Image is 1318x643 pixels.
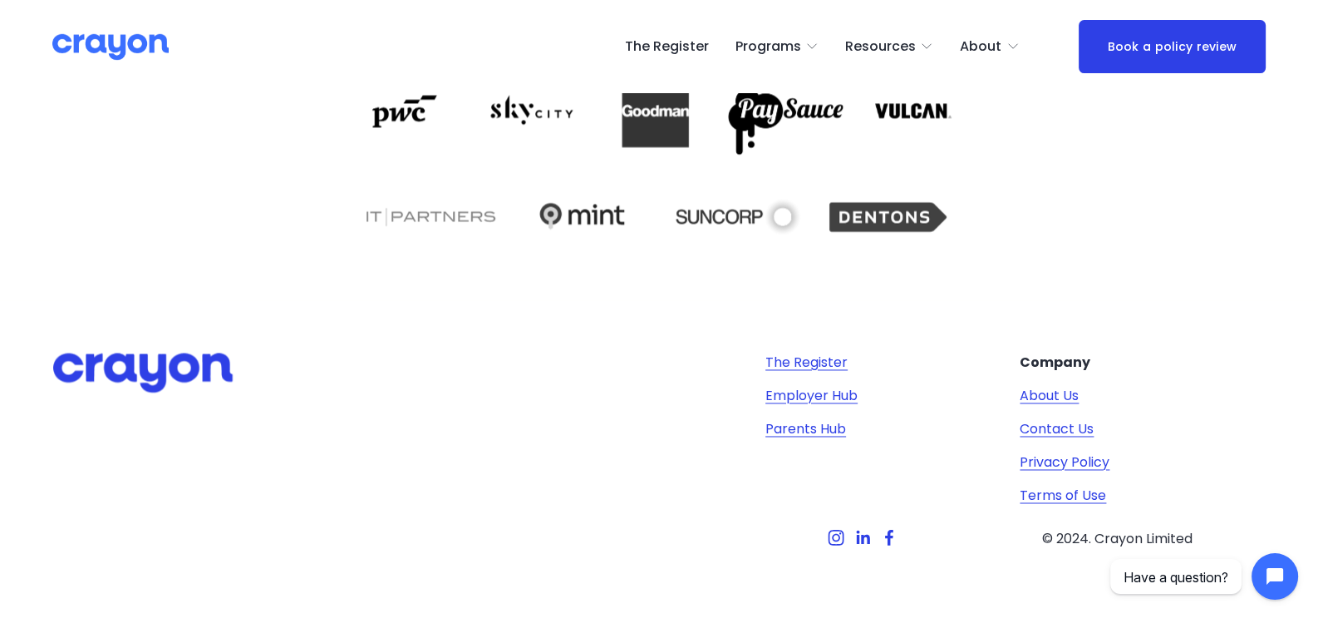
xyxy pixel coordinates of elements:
[52,32,169,62] img: Crayon
[1020,486,1106,506] a: Terms of Use
[1020,453,1109,472] a: Privacy Policy
[960,35,1001,59] span: About
[735,35,801,59] span: Programs
[881,529,898,546] a: Facebook
[845,35,916,59] span: Resources
[960,33,1020,60] a: folder dropdown
[765,419,846,439] a: Parents Hub
[845,33,934,60] a: folder dropdown
[854,529,871,546] a: LinkedIn
[1020,529,1214,549] p: © 2024. Crayon Limited
[735,33,819,60] a: folder dropdown
[1020,353,1090,372] strong: Company
[765,353,848,373] a: The Register
[765,386,858,406] a: Employer Hub
[1020,386,1079,406] a: About Us
[828,529,844,546] a: Instagram
[1020,419,1094,439] a: Contact Us
[625,33,709,60] a: The Register
[1079,20,1265,73] a: Book a policy review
